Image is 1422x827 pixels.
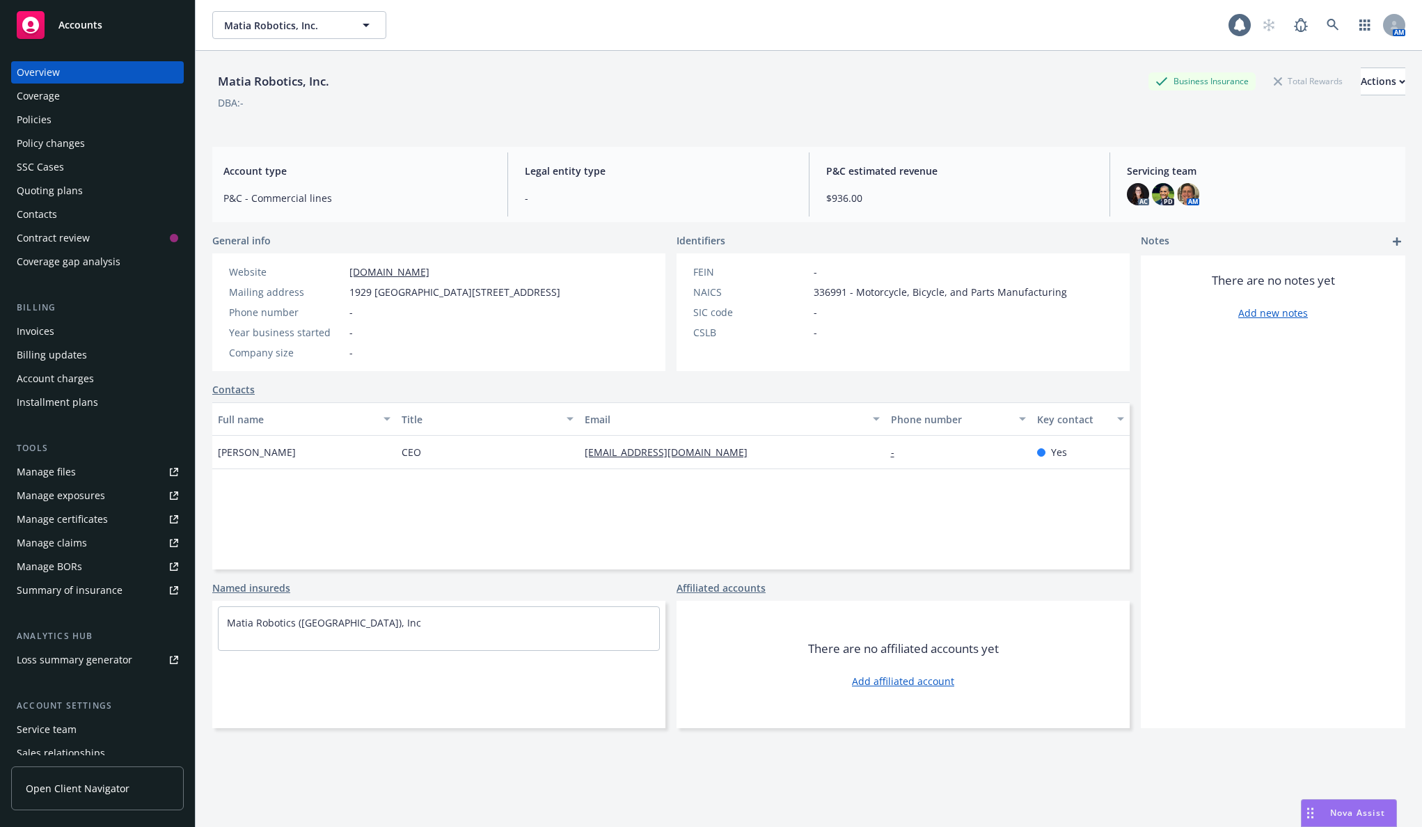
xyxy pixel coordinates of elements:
[223,191,491,205] span: P&C - Commercial lines
[17,180,83,202] div: Quoting plans
[826,164,1093,178] span: P&C estimated revenue
[11,441,184,455] div: Tools
[693,305,808,320] div: SIC code
[1361,68,1405,95] button: Actions
[11,85,184,107] a: Coverage
[814,285,1067,299] span: 336991 - Motorcycle, Bicycle, and Parts Manufacturing
[11,344,184,366] a: Billing updates
[11,156,184,178] a: SSC Cases
[17,556,82,578] div: Manage BORs
[677,233,725,248] span: Identifiers
[17,391,98,413] div: Installment plans
[11,699,184,713] div: Account settings
[17,368,94,390] div: Account charges
[17,156,64,178] div: SSC Cases
[11,579,184,601] a: Summary of insurance
[17,508,108,530] div: Manage certificates
[1127,164,1394,178] span: Servicing team
[808,640,999,657] span: There are no affiliated accounts yet
[212,581,290,595] a: Named insureds
[229,325,344,340] div: Year business started
[229,285,344,299] div: Mailing address
[693,325,808,340] div: CSLB
[402,412,559,427] div: Title
[1051,445,1067,459] span: Yes
[349,345,353,360] span: -
[17,227,90,249] div: Contract review
[11,718,184,741] a: Service team
[17,203,57,226] div: Contacts
[17,85,60,107] div: Coverage
[349,265,429,278] a: [DOMAIN_NAME]
[349,305,353,320] span: -
[1152,183,1174,205] img: photo
[1212,272,1335,289] span: There are no notes yet
[11,61,184,84] a: Overview
[229,265,344,279] div: Website
[229,345,344,360] div: Company size
[11,649,184,671] a: Loss summary generator
[349,325,353,340] span: -
[17,485,105,507] div: Manage exposures
[1177,183,1199,205] img: photo
[11,368,184,390] a: Account charges
[579,402,885,436] button: Email
[677,581,766,595] a: Affiliated accounts
[212,11,386,39] button: Matia Robotics, Inc.
[826,191,1093,205] span: $936.00
[11,227,184,249] a: Contract review
[17,718,77,741] div: Service team
[212,382,255,397] a: Contacts
[17,532,87,554] div: Manage claims
[58,19,102,31] span: Accounts
[11,132,184,155] a: Policy changes
[891,446,906,459] a: -
[17,649,132,671] div: Loss summary generator
[885,402,1032,436] button: Phone number
[852,674,954,688] a: Add affiliated account
[17,320,54,342] div: Invoices
[814,325,817,340] span: -
[11,251,184,273] a: Coverage gap analysis
[17,344,87,366] div: Billing updates
[1301,799,1397,827] button: Nova Assist
[693,285,808,299] div: NAICS
[693,265,808,279] div: FEIN
[11,742,184,764] a: Sales relationships
[1351,11,1379,39] a: Switch app
[1302,800,1319,826] div: Drag to move
[814,265,817,279] span: -
[212,233,271,248] span: General info
[1141,233,1169,250] span: Notes
[212,402,396,436] button: Full name
[11,461,184,483] a: Manage files
[17,251,120,273] div: Coverage gap analysis
[11,301,184,315] div: Billing
[11,485,184,507] a: Manage exposures
[17,579,123,601] div: Summary of insurance
[1238,306,1308,320] a: Add new notes
[525,164,792,178] span: Legal entity type
[218,445,296,459] span: [PERSON_NAME]
[1287,11,1315,39] a: Report a Bug
[1267,72,1350,90] div: Total Rewards
[17,742,105,764] div: Sales relationships
[11,6,184,45] a: Accounts
[1330,807,1385,819] span: Nova Assist
[349,285,560,299] span: 1929 [GEOGRAPHIC_DATA][STREET_ADDRESS]
[396,402,580,436] button: Title
[17,61,60,84] div: Overview
[224,18,345,33] span: Matia Robotics, Inc.
[11,320,184,342] a: Invoices
[11,391,184,413] a: Installment plans
[227,616,421,629] a: Matia Robotics ([GEOGRAPHIC_DATA]), Inc
[11,203,184,226] a: Contacts
[11,532,184,554] a: Manage claims
[1389,233,1405,250] a: add
[1032,402,1130,436] button: Key contact
[17,109,52,131] div: Policies
[11,556,184,578] a: Manage BORs
[1319,11,1347,39] a: Search
[585,446,759,459] a: [EMAIL_ADDRESS][DOMAIN_NAME]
